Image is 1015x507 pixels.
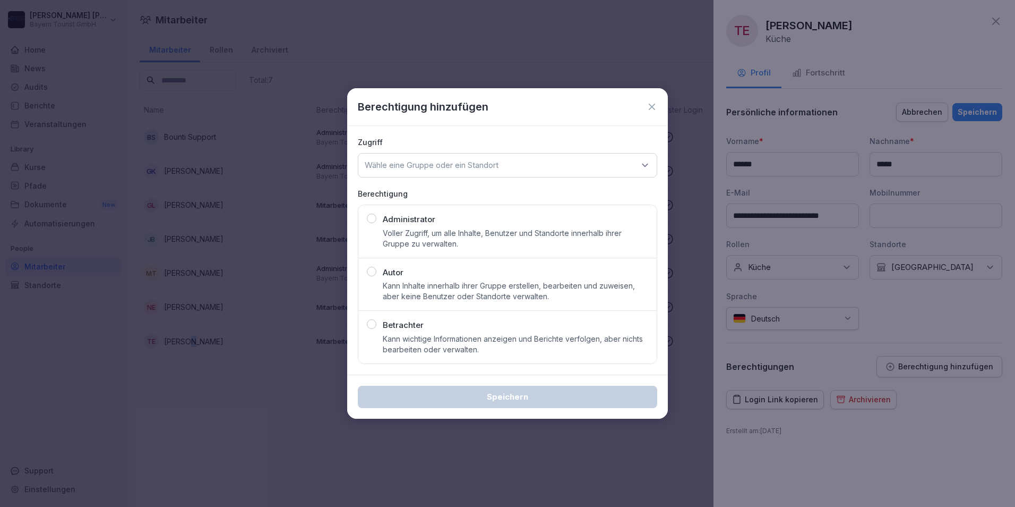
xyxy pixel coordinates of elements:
[365,160,498,171] p: Wähle eine Gruppe oder ein Standort
[358,137,657,148] p: Zugriff
[383,267,403,279] p: Autor
[383,228,648,249] p: Voller Zugriff, um alle Inhalte, Benutzer und Standorte innerhalb ihrer Gruppe zu verwalten.
[383,319,424,332] p: Betrachter
[383,281,648,302] p: Kann Inhalte innerhalb ihrer Gruppe erstellen, bearbeiten und zuweisen, aber keine Benutzer oder ...
[366,391,649,403] div: Speichern
[358,188,657,199] p: Berechtigung
[358,99,488,115] p: Berechtigung hinzufügen
[358,386,657,408] button: Speichern
[383,214,435,226] p: Administrator
[383,334,648,355] p: Kann wichtige Informationen anzeigen und Berichte verfolgen, aber nichts bearbeiten oder verwalten.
